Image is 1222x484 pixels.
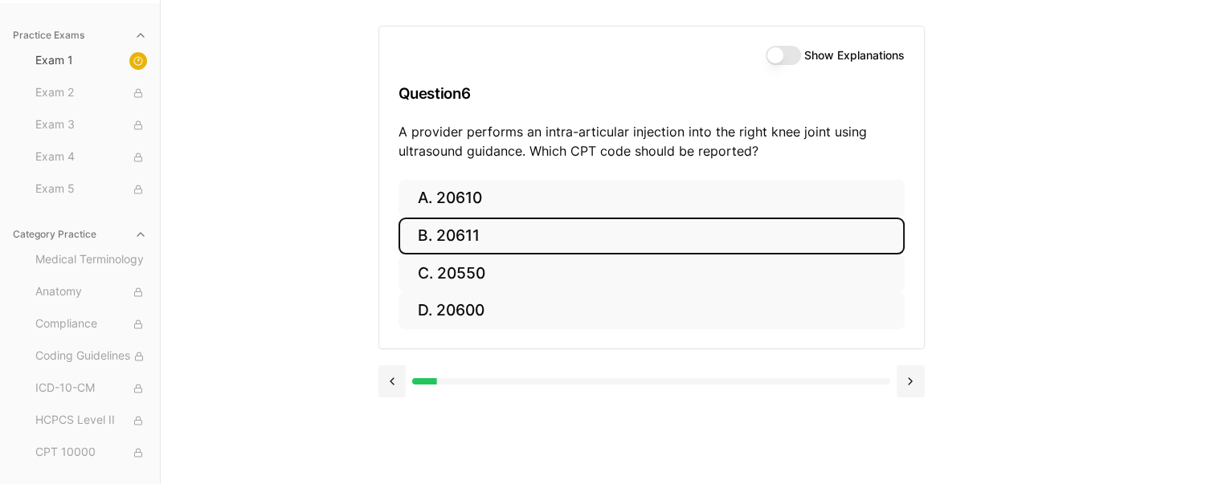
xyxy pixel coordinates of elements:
label: Show Explanations [804,50,905,61]
span: Coding Guidelines [35,348,147,365]
span: Exam 4 [35,148,147,166]
button: CPT 10000 [29,440,153,466]
button: ICD-10-CM [29,376,153,401]
button: Exam 3 [29,112,153,138]
button: Anatomy [29,279,153,305]
p: A provider performs an intra-articular injection into the right knee joint using ultrasound guida... [398,122,905,161]
span: Compliance [35,315,147,333]
span: Exam 2 [35,84,147,102]
button: Coding Guidelines [29,344,153,369]
button: Category Practice [6,222,153,247]
button: A. 20610 [398,180,905,218]
span: ICD-10-CM [35,380,147,397]
span: Anatomy [35,283,147,301]
button: Exam 5 [29,177,153,202]
span: Exam 3 [35,116,147,134]
span: CPT 10000 [35,444,147,462]
button: Practice Exams [6,22,153,48]
button: HCPCS Level II [29,408,153,433]
button: B. 20611 [398,218,905,255]
span: Medical Terminology [35,251,147,269]
button: Medical Terminology [29,247,153,273]
button: Compliance [29,311,153,337]
button: C. 20550 [398,254,905,292]
button: Exam 1 [29,48,153,74]
button: D. 20600 [398,292,905,330]
span: Exam 1 [35,52,147,70]
button: Exam 2 [29,80,153,106]
button: Exam 4 [29,144,153,170]
span: Exam 5 [35,181,147,198]
span: HCPCS Level II [35,412,147,429]
h3: Question 6 [398,70,905,117]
